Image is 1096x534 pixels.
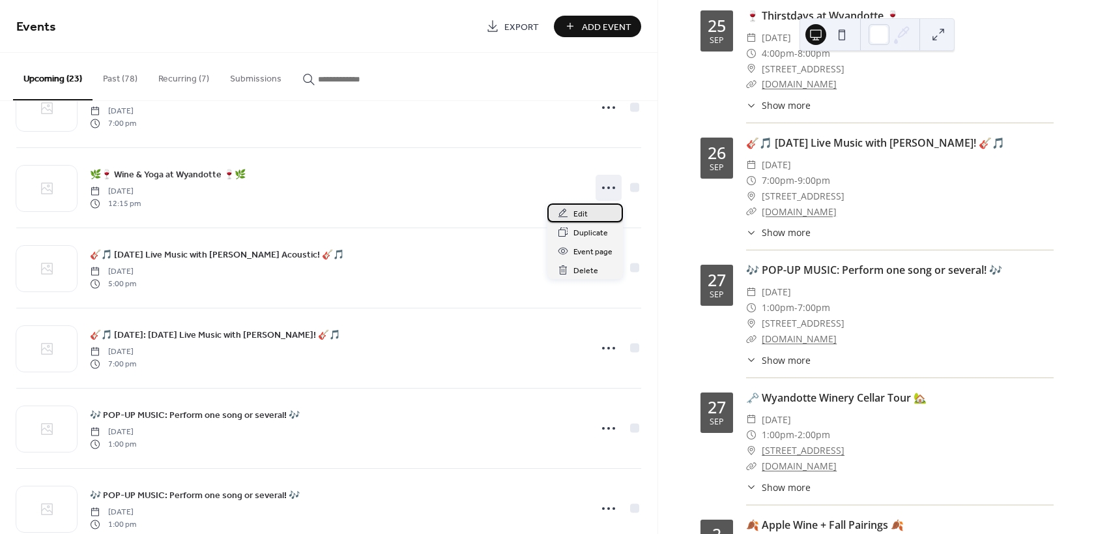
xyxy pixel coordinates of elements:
[746,284,757,300] div: ​
[746,427,757,443] div: ​
[504,20,539,34] span: Export
[762,481,811,494] span: Show more
[573,207,588,221] span: Edit
[90,329,340,342] span: 🎸🎵 [DATE]: [DATE] Live Music with [PERSON_NAME]! 🎸🎵
[90,518,136,530] span: 1:00 pm
[746,173,757,188] div: ​
[90,186,141,198] span: [DATE]
[746,263,1002,277] a: 🎶 POP-UP MUSIC: Perform one song or several! 🎶
[710,164,724,172] div: Sep
[710,418,724,426] div: Sep
[762,157,791,173] span: [DATE]
[746,353,811,367] button: ​Show more
[762,427,794,443] span: 1:00pm
[762,443,844,458] a: [STREET_ADDRESS]
[746,518,904,532] a: 🍂 Apple Wine + Fall Pairings 🍂
[762,316,844,331] span: [STREET_ADDRESS]
[762,460,837,472] a: [DOMAIN_NAME]
[708,145,726,161] div: 26
[762,205,837,218] a: [DOMAIN_NAME]
[90,358,136,370] span: 7:00 pm
[746,98,811,112] button: ​Show more
[746,300,757,316] div: ​
[573,264,598,278] span: Delete
[93,53,148,99] button: Past (78)
[762,353,811,367] span: Show more
[794,173,798,188] span: -
[794,300,798,316] span: -
[762,333,837,345] a: [DOMAIN_NAME]
[746,188,757,204] div: ​
[746,204,757,220] div: ​
[13,53,93,100] button: Upcoming (23)
[762,173,794,188] span: 7:00pm
[90,409,300,423] span: 🎶 POP-UP MUSIC: Perform one song or several! 🎶
[746,157,757,173] div: ​
[762,46,794,61] span: 4:00pm
[762,98,811,112] span: Show more
[762,30,791,46] span: [DATE]
[746,391,927,405] a: 🗝️ Wyandotte Winery Cellar Tour 🏡
[582,20,631,34] span: Add Event
[746,61,757,77] div: ​
[90,327,340,342] a: 🎸🎵 [DATE]: [DATE] Live Music with [PERSON_NAME]! 🎸🎵
[746,226,757,239] div: ​
[746,481,757,494] div: ​
[798,427,830,443] span: 2:00pm
[762,78,837,90] a: [DOMAIN_NAME]
[746,76,757,92] div: ​
[746,316,757,331] div: ​
[90,488,300,503] a: 🎶 POP-UP MUSIC: Perform one song or several! 🎶
[746,481,811,494] button: ​Show more
[746,46,757,61] div: ​
[710,291,724,299] div: Sep
[746,30,757,46] div: ​
[746,8,899,23] a: 🍷 Thirstdays at Wyandotte 🍷
[90,106,136,117] span: [DATE]
[746,458,757,474] div: ​
[573,245,613,259] span: Event page
[762,188,844,204] span: [STREET_ADDRESS]
[476,16,549,37] a: Export
[762,61,844,77] span: [STREET_ADDRESS]
[798,300,830,316] span: 7:00pm
[762,226,811,239] span: Show more
[708,399,726,415] div: 27
[90,117,136,129] span: 7:00 pm
[798,173,830,188] span: 9:00pm
[554,16,641,37] button: Add Event
[746,98,757,112] div: ​
[762,284,791,300] span: [DATE]
[746,353,757,367] div: ​
[710,37,724,45] div: Sep
[708,18,726,34] div: 25
[798,46,830,61] span: 8:00pm
[746,226,811,239] button: ​Show more
[90,167,246,182] a: 🌿🍷 Wine & Yoga at Wyandotte 🍷🌿
[90,247,344,262] a: 🎸🎵 [DATE] Live Music with [PERSON_NAME] Acoustic! 🎸🎵
[90,507,136,518] span: [DATE]
[794,427,798,443] span: -
[16,14,56,40] span: Events
[90,248,344,262] span: 🎸🎵 [DATE] Live Music with [PERSON_NAME] Acoustic! 🎸🎵
[762,300,794,316] span: 1:00pm
[746,331,757,347] div: ​
[148,53,220,99] button: Recurring (7)
[762,412,791,428] span: [DATE]
[90,168,246,182] span: 🌿🍷 Wine & Yoga at Wyandotte 🍷🌿
[746,412,757,428] div: ​
[90,346,136,358] span: [DATE]
[220,53,292,99] button: Submissions
[708,272,726,288] div: 27
[90,438,136,450] span: 1:00 pm
[90,408,300,423] a: 🎶 POP-UP MUSIC: Perform one song or several! 🎶
[746,136,1005,150] a: 🎸🎵 [DATE] Live Music with [PERSON_NAME]! 🎸🎵
[794,46,798,61] span: -
[90,489,300,503] span: 🎶 POP-UP MUSIC: Perform one song or several! 🎶
[90,426,136,438] span: [DATE]
[746,443,757,458] div: ​
[90,278,136,289] span: 5:00 pm
[573,226,608,240] span: Duplicate
[90,198,141,209] span: 12:15 pm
